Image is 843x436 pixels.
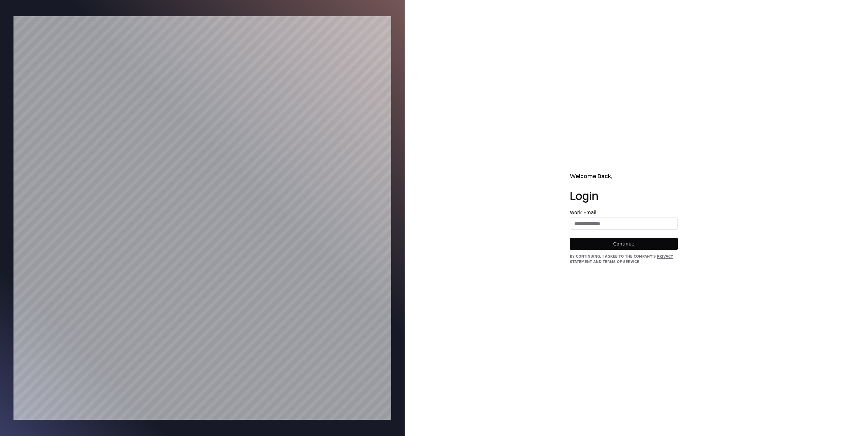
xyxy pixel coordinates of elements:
[570,254,678,265] div: By continuing, I agree to the Company's and
[570,238,678,250] button: Continue
[603,260,639,264] a: Terms of Service
[570,210,678,215] label: Work Email
[570,188,678,202] h1: Login
[570,171,678,180] h2: Welcome Back,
